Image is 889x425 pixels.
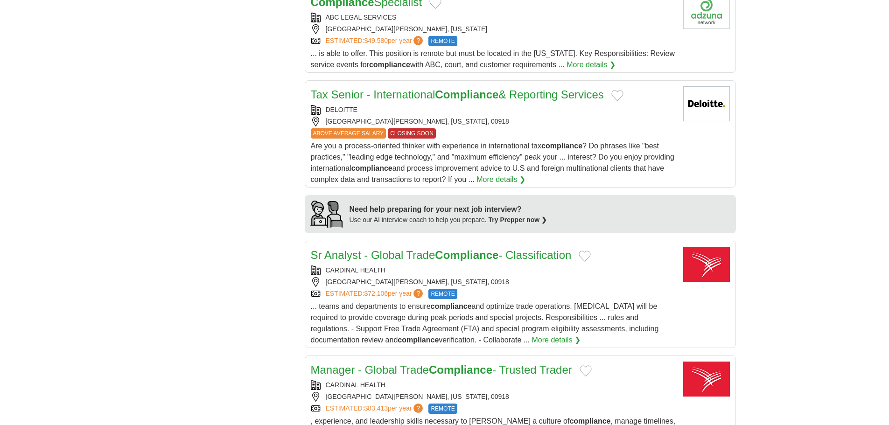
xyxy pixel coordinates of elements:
[567,59,616,70] a: More details ❯
[413,36,423,45] span: ?
[541,142,582,150] strong: compliance
[311,302,659,344] span: ... teams and departments to ensure and optimize trade operations. [MEDICAL_DATA] will be require...
[388,128,436,139] span: CLOSING SOON
[326,106,357,113] a: DELOITTE
[579,251,591,262] button: Add to favorite jobs
[326,404,425,414] a: ESTIMATED:$83,413per year?
[311,142,674,183] span: Are you a process-oriented thinker with experience in international tax ? Do phrases like "best p...
[429,363,492,376] strong: Compliance
[431,302,472,310] strong: compliance
[364,37,388,44] span: $49,580
[476,174,525,185] a: More details ❯
[413,404,423,413] span: ?
[326,14,397,21] a: ABC LEGAL SERVICES
[351,164,392,172] strong: compliance
[364,404,388,412] span: $83,413
[569,417,610,425] strong: compliance
[326,381,385,389] a: CARDINAL HEALTH
[532,334,581,346] a: More details ❯
[311,128,386,139] span: ABOVE AVERAGE SALARY
[311,49,675,69] span: ... is able to offer. This position is remote but must be located in the [US_STATE]. Key Responsi...
[611,90,623,101] button: Add to favorite jobs
[311,392,676,402] div: [GEOGRAPHIC_DATA][PERSON_NAME], [US_STATE], 00918
[326,289,425,299] a: ESTIMATED:$72,106per year?
[428,404,457,414] span: REMOTE
[398,336,439,344] strong: compliance
[326,266,385,274] a: CARDINAL HEALTH
[489,216,547,223] a: Try Prepper now ❯
[311,24,676,34] div: [GEOGRAPHIC_DATA][PERSON_NAME], [US_STATE]
[683,86,730,121] img: Deloitte logo
[413,289,423,298] span: ?
[683,362,730,397] img: Cardinal Health logo
[326,36,425,46] a: ESTIMATED:$49,580per year?
[580,365,592,376] button: Add to favorite jobs
[369,61,410,69] strong: compliance
[311,88,604,101] a: Tax Senior - InternationalCompliance& Reporting Services
[428,289,457,299] span: REMOTE
[311,277,676,287] div: [GEOGRAPHIC_DATA][PERSON_NAME], [US_STATE], 00918
[683,247,730,282] img: Cardinal Health logo
[350,215,547,225] div: Use our AI interview coach to help you prepare.
[311,249,572,261] a: Sr Analyst - Global TradeCompliance- Classification
[350,204,547,215] div: Need help preparing for your next job interview?
[311,117,676,126] div: [GEOGRAPHIC_DATA][PERSON_NAME], [US_STATE], 00918
[435,249,498,261] strong: Compliance
[428,36,457,46] span: REMOTE
[311,363,572,376] a: Manager - Global TradeCompliance- Trusted Trader
[364,290,388,297] span: $72,106
[435,88,498,101] strong: Compliance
